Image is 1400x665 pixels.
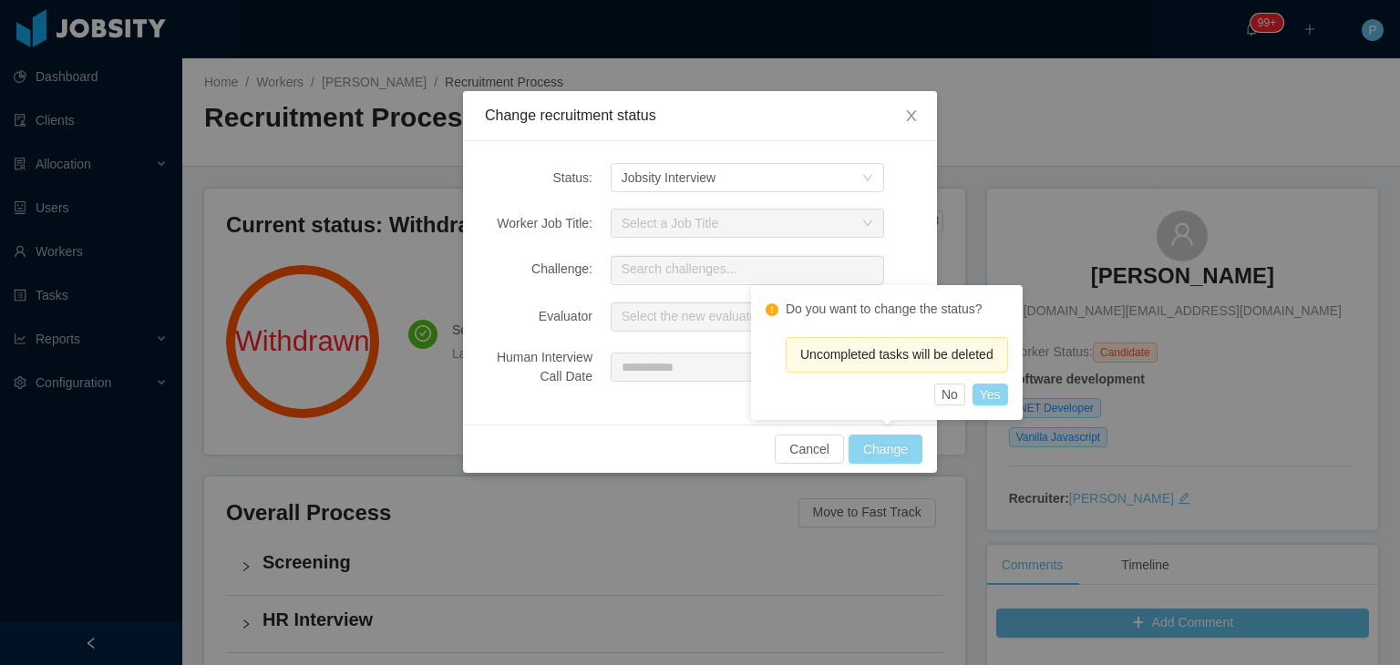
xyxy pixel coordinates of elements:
div: Evaluator [485,307,592,326]
button: No [934,384,965,405]
button: Yes [973,384,1008,405]
i: icon: exclamation-circle [766,303,778,316]
button: Cancel [775,435,844,464]
button: Change [849,435,922,464]
div: Jobsity Interview [622,164,715,191]
div: Status: [485,169,592,188]
i: icon: down [862,172,873,185]
div: Change recruitment status [485,106,915,126]
div: Worker Job Title: [485,214,592,233]
i: icon: close [904,108,919,123]
text: Do you want to change the status? [786,302,983,316]
div: Select a Job Title [622,214,853,232]
div: Human Interview Call Date [485,348,592,386]
span: Uncompleted tasks will be deleted [800,347,993,362]
div: Challenge: [485,260,592,279]
button: Close [886,91,937,142]
i: icon: down [862,218,873,230]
